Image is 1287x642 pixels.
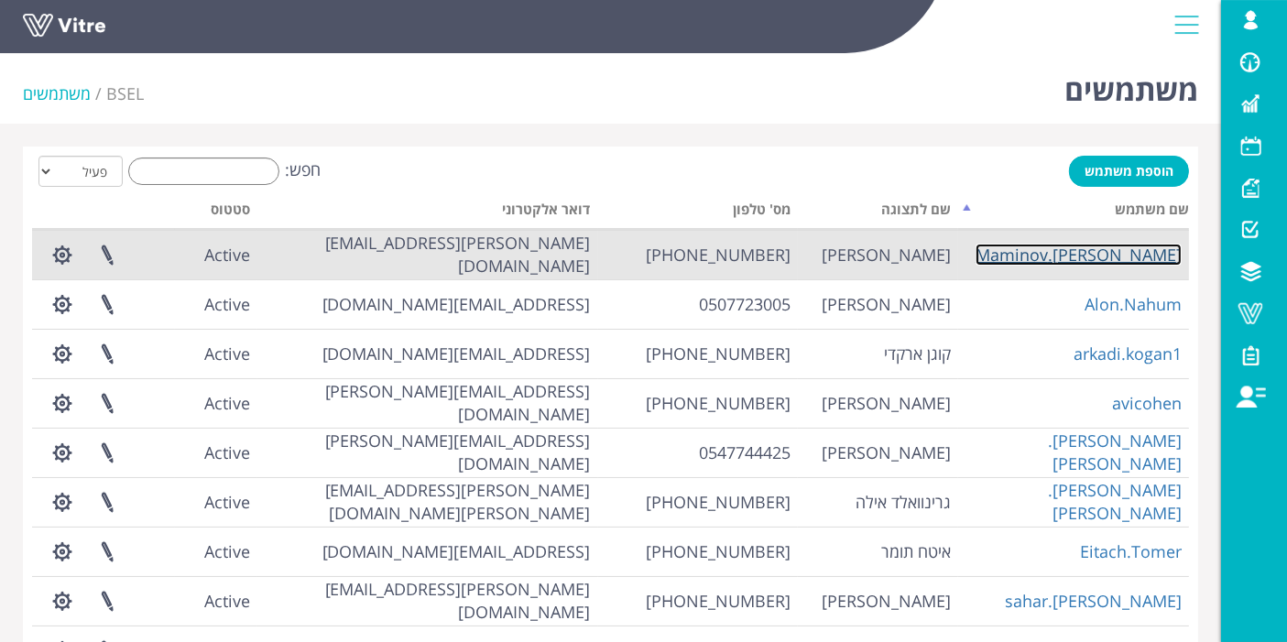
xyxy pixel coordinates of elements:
a: Alon.Nahum [1085,293,1182,315]
a: arkadi.kogan1 [1074,343,1182,365]
th: מס' טלפון [598,195,799,230]
a: [PERSON_NAME].[PERSON_NAME] [1048,479,1182,525]
a: [PERSON_NAME].Maminov [976,244,1182,266]
td: [PHONE_NUMBER] [598,378,799,428]
td: Active [175,329,257,378]
th: שם לתצוגה [798,195,958,230]
td: 0547744425 [598,428,799,477]
td: איטח תומר [798,527,958,576]
th: סטטוס [175,195,257,230]
td: [EMAIL_ADDRESS][PERSON_NAME][DOMAIN_NAME] [257,428,597,477]
td: Active [175,477,257,527]
h1: משתמשים [1064,46,1198,124]
td: [EMAIL_ADDRESS][DOMAIN_NAME] [257,527,597,576]
a: [PERSON_NAME].[PERSON_NAME] [1048,430,1182,475]
td: Active [175,279,257,329]
td: [PERSON_NAME] [798,279,958,329]
label: חפש: [123,158,321,185]
td: Active [175,428,257,477]
td: [PERSON_NAME] [798,230,958,279]
a: avicohen [1112,392,1182,414]
td: [PERSON_NAME] [798,576,958,626]
li: משתמשים [23,82,106,106]
td: [PHONE_NUMBER] [598,527,799,576]
td: Active [175,527,257,576]
td: [PERSON_NAME] [798,428,958,477]
a: הוספת משתמש [1069,156,1189,187]
td: [PHONE_NUMBER] [598,230,799,279]
a: BSEL [106,82,144,104]
span: הוספת משתמש [1085,162,1173,180]
td: Active [175,378,257,428]
td: Active [175,230,257,279]
td: [EMAIL_ADDRESS][PERSON_NAME][DOMAIN_NAME] [257,378,597,428]
th: דואר אלקטרוני [257,195,597,230]
td: 0507723005 [598,279,799,329]
td: [PHONE_NUMBER] [598,477,799,527]
td: [EMAIL_ADDRESS][DOMAIN_NAME] [257,329,597,378]
a: Eitach.Tomer [1080,540,1182,562]
td: [PERSON_NAME] [798,378,958,428]
td: [EMAIL_ADDRESS][DOMAIN_NAME] [257,279,597,329]
input: חפש: [128,158,279,185]
td: [PHONE_NUMBER] [598,576,799,626]
td: קוגן ארקדי [798,329,958,378]
td: גרינוואלד אילה [798,477,958,527]
td: Active [175,576,257,626]
td: [PHONE_NUMBER] [598,329,799,378]
td: [PERSON_NAME][EMAIL_ADDRESS][DOMAIN_NAME] [257,230,597,279]
td: [PERSON_NAME][EMAIL_ADDRESS][DOMAIN_NAME] [257,576,597,626]
a: [PERSON_NAME].sahar [1005,590,1182,612]
td: [PERSON_NAME][EMAIL_ADDRESS][PERSON_NAME][DOMAIN_NAME] [257,477,597,527]
th: שם משתמש: activate to sort column descending [958,195,1189,230]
